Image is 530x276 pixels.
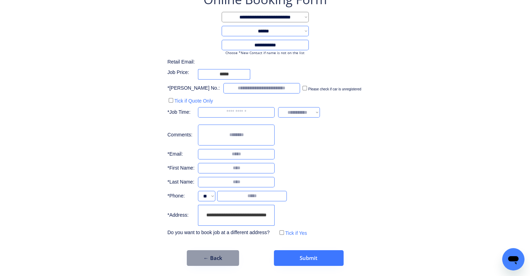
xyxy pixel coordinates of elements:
iframe: Button to launch messaging window [502,248,524,270]
div: *First Name: [167,165,194,172]
div: Comments: [167,132,194,139]
div: Retail Email: [167,59,202,66]
div: *[PERSON_NAME] No.: [167,85,220,92]
div: *Email: [167,151,194,158]
div: *Address: [167,212,194,219]
label: Tick if Quote Only [174,98,213,104]
button: Submit [274,250,344,266]
div: *Job Time: [167,109,194,116]
div: *Phone: [167,193,194,200]
div: Do you want to book job at a different address? [167,229,275,236]
button: ← Back [187,250,239,266]
label: Please check if car is unregistered [308,87,361,91]
div: Job Price: [167,69,194,76]
label: Tick if Yes [285,230,307,236]
div: Choose *New Contact if name is not on the list [222,50,309,55]
div: *Last Name: [167,179,194,186]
